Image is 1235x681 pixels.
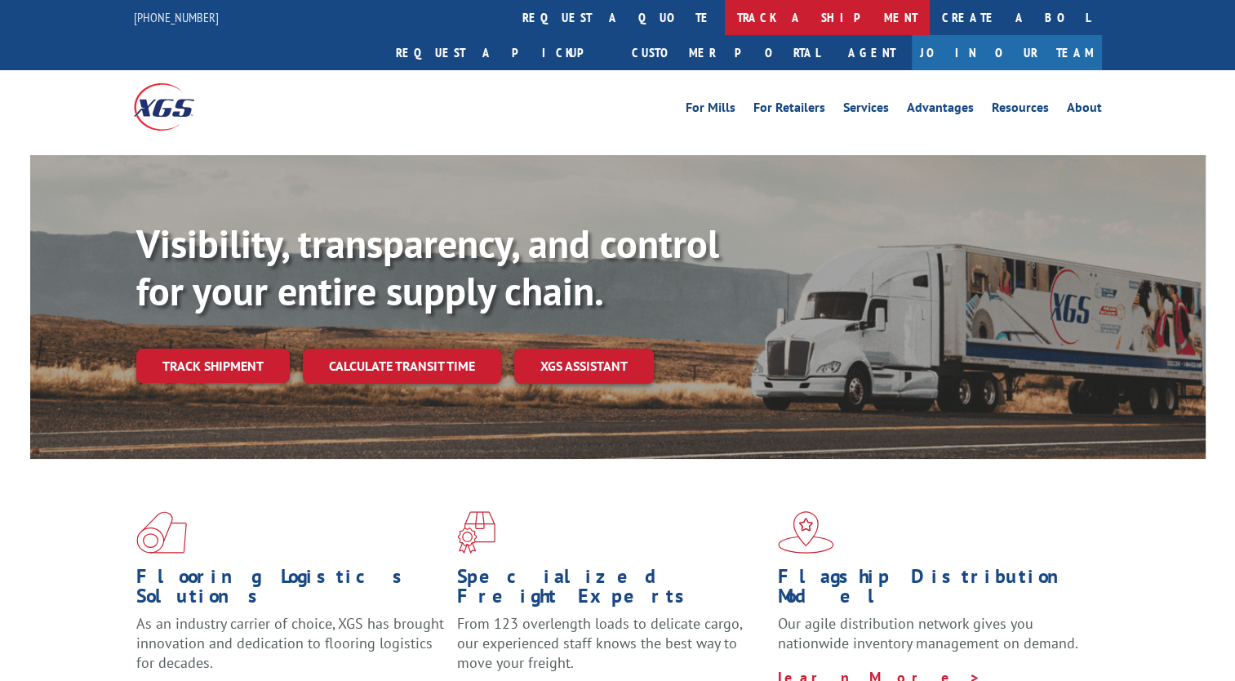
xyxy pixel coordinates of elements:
a: About [1067,101,1102,119]
a: Resources [992,101,1049,119]
h1: Specialized Freight Experts [457,567,766,614]
a: XGS ASSISTANT [514,349,654,384]
a: For Retailers [753,101,825,119]
a: Join Our Team [912,35,1102,70]
h1: Flooring Logistics Solutions [136,567,445,614]
h1: Flagship Distribution Model [778,567,1086,614]
a: Services [843,101,889,119]
img: xgs-icon-focused-on-flooring-red [457,511,495,554]
a: Customer Portal [620,35,832,70]
img: xgs-icon-total-supply-chain-intelligence-red [136,511,187,554]
span: As an industry carrier of choice, XGS has brought innovation and dedication to flooring logistics... [136,614,444,672]
a: Calculate transit time [303,349,501,384]
a: [PHONE_NUMBER] [134,9,219,25]
a: Track shipment [136,349,290,383]
a: For Mills [686,101,735,119]
a: Agent [832,35,912,70]
a: Advantages [907,101,974,119]
b: Visibility, transparency, and control for your entire supply chain. [136,218,719,316]
a: Request a pickup [384,35,620,70]
span: Our agile distribution network gives you nationwide inventory management on demand. [778,614,1078,652]
img: xgs-icon-flagship-distribution-model-red [778,511,834,554]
